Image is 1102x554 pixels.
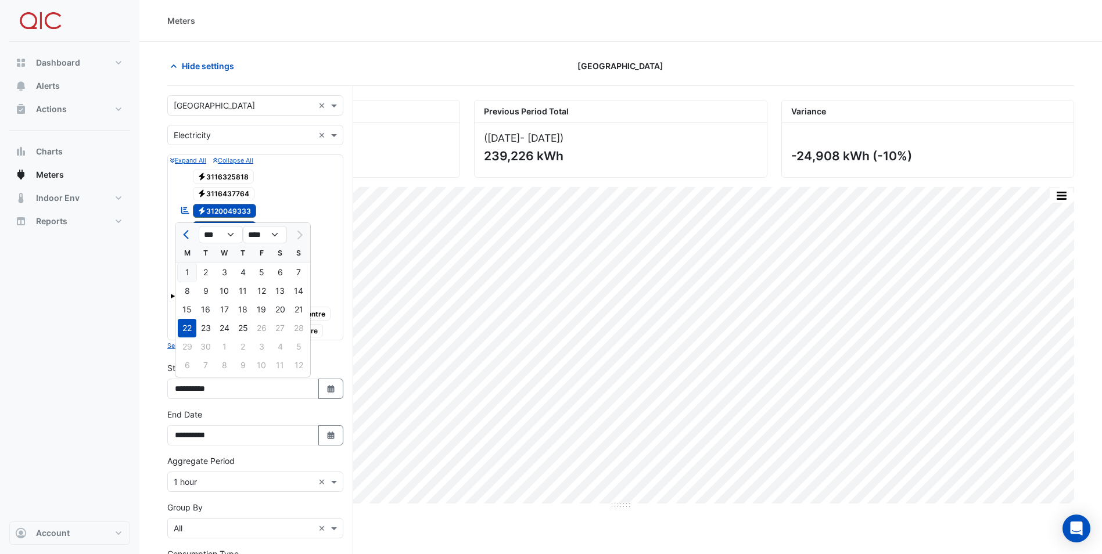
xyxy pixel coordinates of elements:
div: W [215,244,234,262]
div: 12 [252,282,271,300]
button: Actions [9,98,130,121]
span: Indoor Env [36,192,80,204]
div: 10 [215,282,234,300]
span: Clear [318,476,328,488]
div: Thursday, September 11, 2025 [234,282,252,300]
small: Collapse All [213,157,253,164]
span: Charts [36,146,63,157]
div: 18 [234,300,252,319]
div: Previous Period Total [475,100,766,123]
div: Thursday, September 18, 2025 [234,300,252,319]
button: Indoor Env [9,186,130,210]
div: Saturday, September 20, 2025 [271,300,289,319]
span: Hide settings [182,60,234,72]
span: Alerts [36,80,60,92]
div: Tuesday, September 9, 2025 [196,282,215,300]
div: 14 [289,282,308,300]
div: Saturday, September 6, 2025 [271,263,289,282]
div: 9 [196,282,215,300]
button: Meters [9,163,130,186]
div: 11 [234,282,252,300]
div: 21 [289,300,308,319]
app-icon: Indoor Env [15,192,27,204]
label: Start Date [167,362,206,374]
fa-icon: Select Date [326,384,336,394]
div: 3 [215,263,234,282]
div: Friday, September 5, 2025 [252,263,271,282]
div: Sunday, September 14, 2025 [289,282,308,300]
div: 16 [196,300,215,319]
fa-icon: Electricity [198,206,206,215]
div: Sunday, September 7, 2025 [289,263,308,282]
span: Clear [318,522,328,534]
button: More Options [1050,188,1073,203]
button: Dashboard [9,51,130,74]
div: Saturday, September 13, 2025 [271,282,289,300]
div: T [234,244,252,262]
fa-icon: Electricity [198,189,206,198]
button: Collapse All [213,155,253,166]
div: Wednesday, September 17, 2025 [215,300,234,319]
div: Thursday, September 4, 2025 [234,263,252,282]
div: Variance [782,100,1074,123]
div: ([DATE] ) [484,132,757,144]
span: Dashboard [36,57,80,69]
span: Actions [36,103,67,115]
div: 239,226 kWh [484,149,755,163]
label: Group By [167,501,203,513]
img: Company Logo [14,9,66,33]
div: M [178,244,196,262]
div: S [289,244,308,262]
div: Monday, September 1, 2025 [178,263,196,282]
small: Select Reportable [167,342,220,350]
fa-icon: Electricity [198,172,206,181]
button: Alerts [9,74,130,98]
div: 5 [252,263,271,282]
button: Reports [9,210,130,233]
span: 3116437764 [193,187,255,201]
button: Account [9,521,130,545]
select: Select month [199,226,243,243]
div: T [196,244,215,262]
div: -24,908 kWh (-10%) [791,149,1062,163]
div: 22 [178,319,196,337]
div: Thursday, September 25, 2025 [234,319,252,337]
div: 25 [234,319,252,337]
div: Monday, September 22, 2025 [178,319,196,337]
div: 23 [196,319,215,337]
div: Open Intercom Messenger [1062,515,1090,542]
div: F [252,244,271,262]
app-icon: Dashboard [15,57,27,69]
div: Friday, September 19, 2025 [252,300,271,319]
div: Wednesday, September 10, 2025 [215,282,234,300]
div: 7 [289,263,308,282]
span: - [DATE] [520,132,560,144]
div: Friday, September 12, 2025 [252,282,271,300]
button: Expand All [170,155,206,166]
app-icon: Meters [15,169,27,181]
select: Select year [243,226,287,243]
button: Select Reportable [167,340,220,351]
fa-icon: Reportable [180,205,191,215]
div: 19 [252,300,271,319]
div: Meters [167,15,195,27]
span: 3120049334 [193,221,257,235]
app-icon: Reports [15,215,27,227]
div: 20 [271,300,289,319]
button: Hide settings [167,56,242,76]
div: 4 [234,263,252,282]
div: Tuesday, September 23, 2025 [196,319,215,337]
label: Aggregate Period [167,455,235,467]
div: Sunday, September 21, 2025 [289,300,308,319]
div: Monday, September 15, 2025 [178,300,196,319]
span: Clear [318,99,328,111]
span: Account [36,527,70,539]
span: 3120049333 [193,204,257,218]
button: Previous month [180,225,194,244]
div: Tuesday, September 16, 2025 [196,300,215,319]
fa-icon: Select Date [326,430,336,440]
label: End Date [167,408,202,420]
div: 2 [196,263,215,282]
div: 6 [271,263,289,282]
div: 15 [178,300,196,319]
